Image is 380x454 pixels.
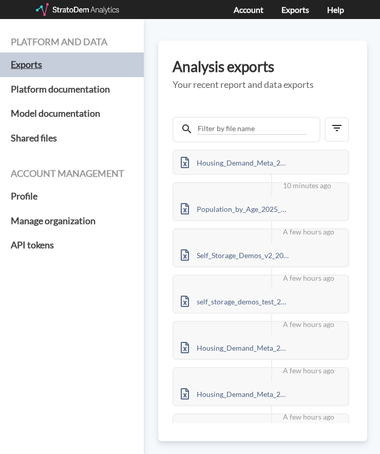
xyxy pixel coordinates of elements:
h3: Analysis exports [173,59,353,75]
a: Self_Storage_Demos_v2_2025_09_04_site-addresses_V7wokl7o.xlsx [174,249,296,258]
a: Housing_Demand_Meta_2025_2025_09_03_site-addresses_6qWXBK7g.xlsx [174,388,296,397]
div: self_storage_demos_test_2025_09_04_site-addresses_V7wozR7o.xlsx [174,289,296,313]
a: Population_by_Age_2025_09_04_site-addresses_zqQKQ9YP.xlsx [174,203,296,212]
a: Model documentation [11,101,133,126]
div: A few hours ago [271,405,348,428]
a: Account [234,5,263,14]
a: Manage organization [11,209,133,233]
div: Housing_Demand_Meta_2025_2025_09_03_site-addresses_6qWXBK7g.xlsx [174,382,296,405]
a: self_storage_demos_test_2025_09_04_site-addresses_V7wozR7o.xlsx [174,296,296,304]
a: Shared files [11,126,133,151]
a: Exports [11,52,133,77]
div: A few hours ago [271,359,348,382]
input: Filter by file name [197,123,307,135]
div: Population_by_Age_2025_09_04_site-addresses_zqQKQ9YP.xlsx [174,197,296,220]
a: Housing_Demand_Meta_2025_2025_09_03_site-addresses_6qWXBK7g.xlsx [174,342,296,351]
a: Profile [11,184,133,209]
div: 10 minutes ago [271,174,348,197]
a: Help [327,5,344,14]
h4: Account management [11,169,133,179]
div: A few hours ago [271,220,348,243]
a: API tokens [11,233,133,258]
div: Housing_Demand_Meta_2025_2025_09_03_site-addresses_6qWXBK7g.xlsx [174,336,296,359]
div: Housing_Demand_Meta_2025_2025_09_04_site-addresses_6qWXBK7g.xlsx [174,151,296,174]
a: Housing_Demand_Meta_2025_2025_09_04_site-addresses_6qWXBK7g.xlsx [174,157,296,166]
a: Platform documentation [11,77,133,102]
h4: Platform and data [11,37,133,47]
h5: Your recent report and data exports [173,80,353,90]
a: Exports [281,5,309,14]
div: A few hours ago [271,266,348,289]
div: A few hours ago [271,313,348,336]
div: Self_Storage_Demos_v2_2025_09_04_site-addresses_V7wokl7o.xlsx [174,243,296,266]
